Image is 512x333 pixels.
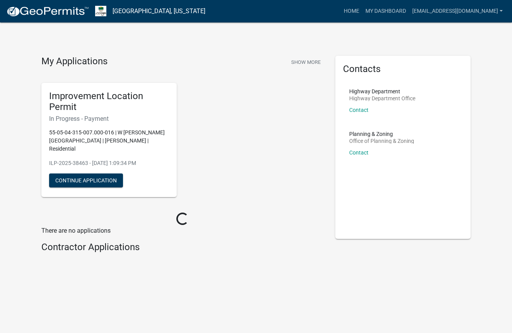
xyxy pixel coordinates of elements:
[41,56,108,67] h4: My Applications
[95,6,106,16] img: Morgan County, Indiana
[49,173,123,187] button: Continue Application
[49,115,169,122] h6: In Progress - Payment
[49,91,169,113] h5: Improvement Location Permit
[343,64,463,75] h5: Contacts
[49,159,169,167] p: ILP-2025-38463 - [DATE] 1:09:34 PM
[288,56,324,69] button: Show More
[409,4,506,19] a: [EMAIL_ADDRESS][DOMAIN_NAME]
[41,226,324,235] p: There are no applications
[349,107,369,113] a: Contact
[113,5,205,18] a: [GEOGRAPHIC_DATA], [US_STATE]
[41,242,324,253] h4: Contractor Applications
[362,4,409,19] a: My Dashboard
[349,131,414,137] p: Planning & Zoning
[341,4,362,19] a: Home
[41,242,324,256] wm-workflow-list-section: Contractor Applications
[349,138,414,144] p: Office of Planning & Zoning
[49,129,169,153] p: 55-05-04-315-007.000-016 | W [PERSON_NAME][GEOGRAPHIC_DATA] | [PERSON_NAME] | Residential
[349,149,369,156] a: Contact
[349,89,415,94] p: Highway Department
[349,96,415,101] p: Highway Department Office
